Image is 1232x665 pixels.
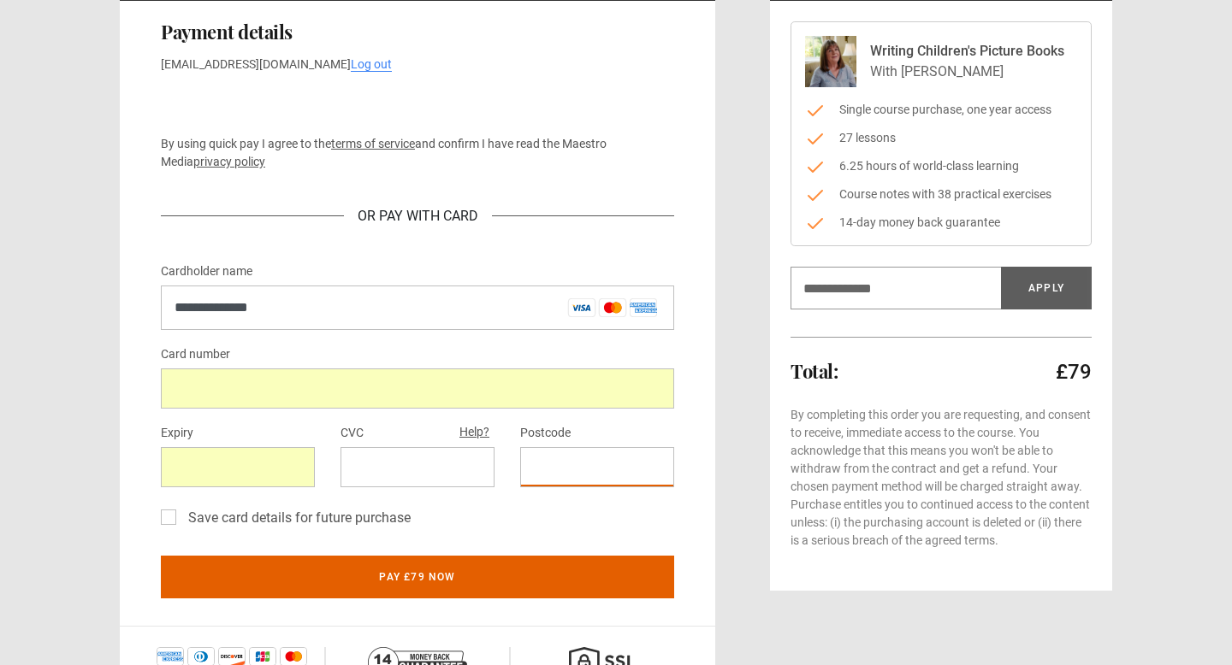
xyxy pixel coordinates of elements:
[454,421,495,444] button: Help?
[161,556,674,598] button: Pay £79 now
[520,423,571,444] label: Postcode
[161,344,230,365] label: Card number
[181,508,411,528] label: Save card details for future purchase
[193,155,265,168] a: privacy policy
[344,206,492,227] div: Or Pay With Card
[351,57,392,72] a: Log out
[175,380,660,397] iframe: Secure card number input frame
[534,459,660,475] iframe: Secure postal code input frame
[175,459,301,475] iframe: Secure expiration date input frame
[805,157,1077,175] li: 6.25 hours of world-class learning
[791,361,838,381] h2: Total:
[805,185,1077,203] li: Course notes with 38 practical exercises
[161,87,674,121] iframe: Secure payment button frame
[341,423,364,444] label: CVC
[161,262,252,282] label: Cardholder name
[805,214,1077,232] li: 14-day money back guarantee
[161,21,674,42] h2: Payment details
[161,423,193,444] label: Expiry
[1056,358,1092,385] p: £79
[161,56,674,74] p: [EMAIL_ADDRESS][DOMAIN_NAME]
[791,406,1092,550] p: By completing this order you are requesting, and consent to receive, immediate access to the cour...
[805,129,1077,147] li: 27 lessons
[1001,267,1092,309] button: Apply
[161,135,674,171] p: By using quick pay I agree to the and confirm I have read the Maestro Media
[805,101,1077,119] li: Single course purchase, one year access
[354,459,481,475] iframe: Secure CVC input frame
[331,137,415,150] a: terms of service
[870,62,1064,82] p: With [PERSON_NAME]
[870,41,1064,62] p: Writing Children's Picture Books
